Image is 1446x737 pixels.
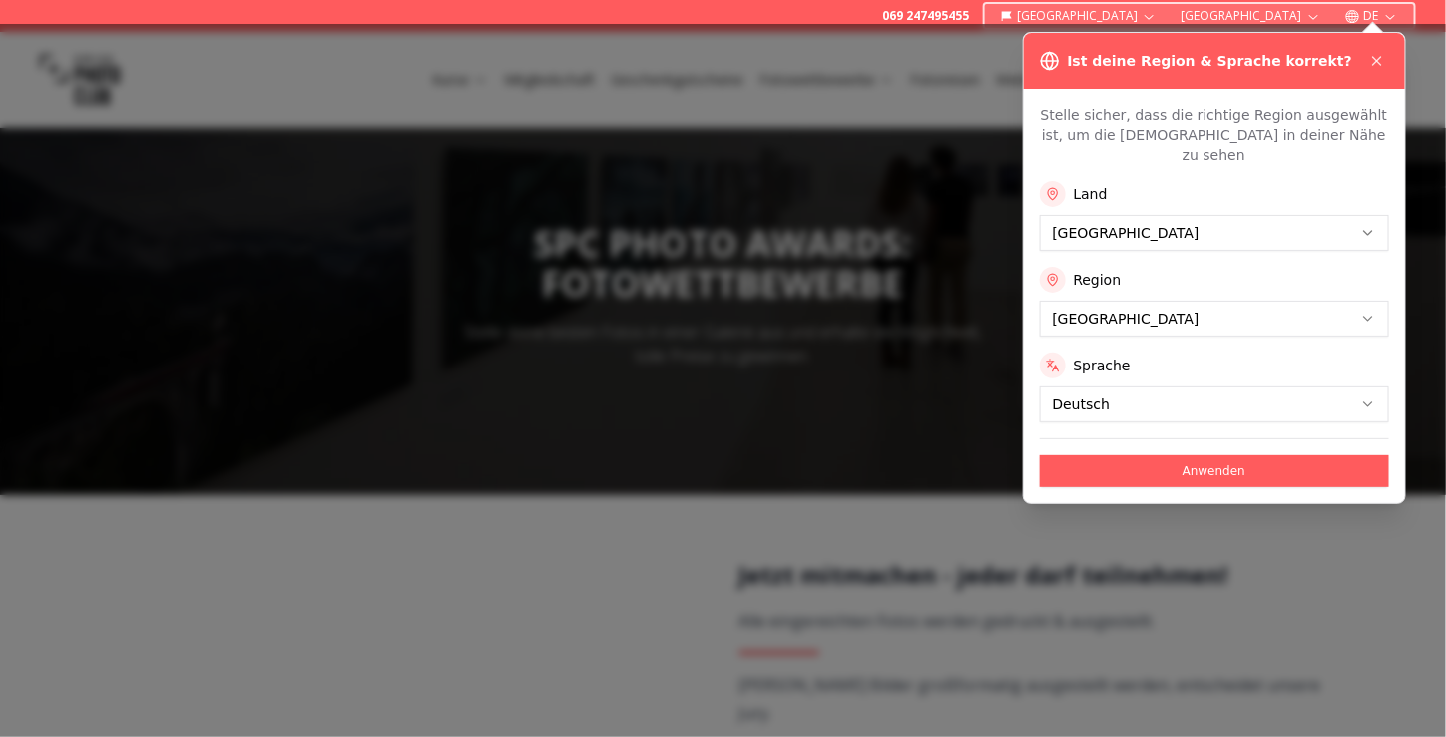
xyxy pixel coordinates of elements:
[1068,51,1352,71] h3: Ist deine Region & Sprache korrekt?
[882,8,969,24] a: 069 247495455
[1173,4,1329,28] button: [GEOGRAPHIC_DATA]
[1040,105,1389,165] p: Stelle sicher, dass die richtige Region ausgewählt ist, um die [DEMOGRAPHIC_DATA] in deiner Nähe ...
[1074,184,1108,204] label: Land
[1074,356,1131,375] label: Sprache
[1074,270,1122,290] label: Region
[1040,455,1389,487] button: Anwenden
[1337,4,1406,28] button: DE
[993,4,1166,28] button: [GEOGRAPHIC_DATA]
